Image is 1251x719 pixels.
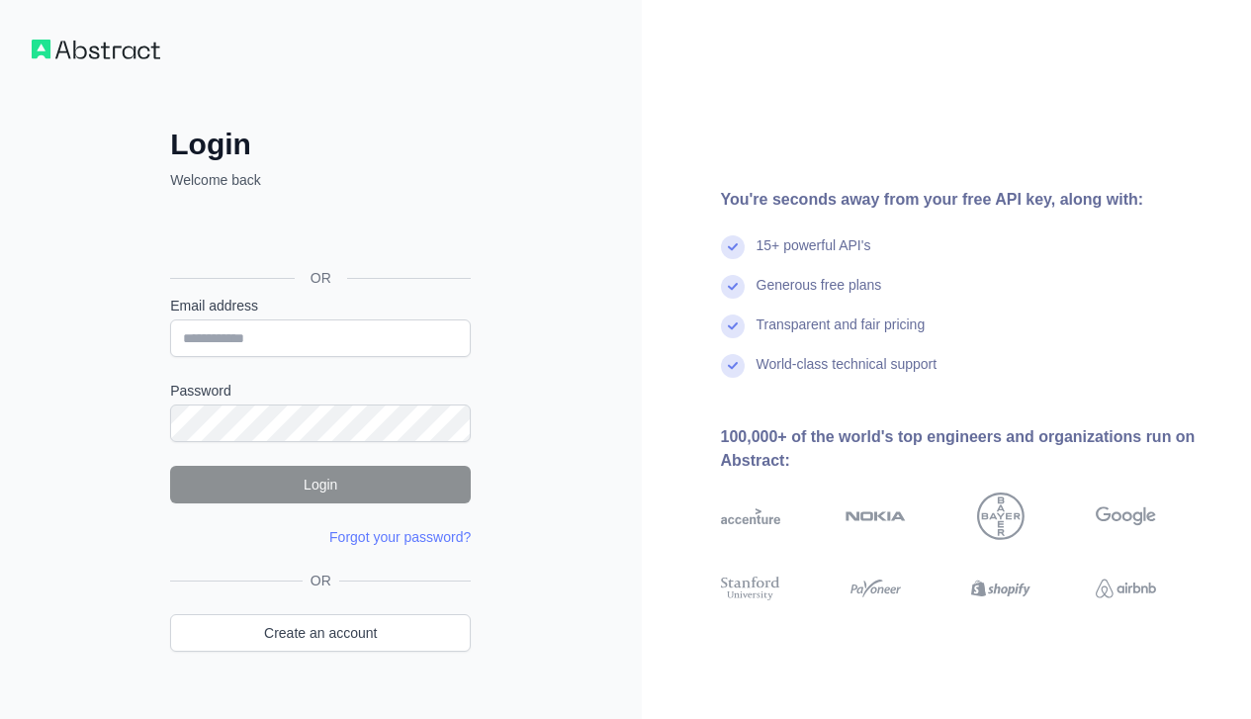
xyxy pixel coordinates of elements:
img: stanford university [721,574,781,603]
label: Password [170,381,471,401]
div: 100,000+ of the world's top engineers and organizations run on Abstract: [721,425,1220,473]
img: airbnb [1096,574,1156,603]
div: World-class technical support [757,354,938,394]
img: payoneer [846,574,906,603]
label: Email address [170,296,471,315]
img: nokia [846,493,906,540]
div: Generous free plans [757,275,882,315]
p: Welcome back [170,170,471,190]
a: Forgot your password? [329,529,471,545]
img: Workflow [32,40,160,59]
img: check mark [721,354,745,378]
div: Transparent and fair pricing [757,315,926,354]
a: Create an account [170,614,471,652]
span: OR [303,571,339,590]
h2: Login [170,127,471,162]
div: You're seconds away from your free API key, along with: [721,188,1220,212]
img: check mark [721,235,745,259]
span: OR [295,268,347,288]
img: check mark [721,275,745,299]
img: shopify [971,574,1031,603]
div: 15+ powerful API's [757,235,871,275]
img: accenture [721,493,781,540]
img: google [1096,493,1156,540]
img: check mark [721,315,745,338]
button: Login [170,466,471,503]
iframe: Sign in with Google Button [160,212,477,255]
img: bayer [977,493,1025,540]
